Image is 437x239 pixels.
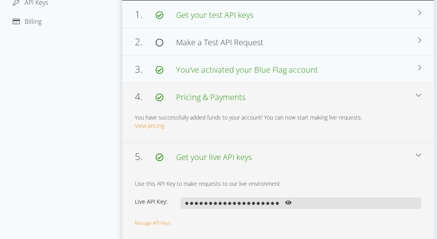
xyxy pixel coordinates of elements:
span: You’ve activated your Blue Flag account [176,64,318,75]
span: 2. [135,35,155,48]
div: Use this API Key to make requests to our live environment [135,179,421,188]
span: Live API Key: [135,197,180,209]
span: Make a Test API Request [176,37,263,48]
a: Manage API Keys [135,220,171,226]
span: Pricing & Payments [176,92,245,102]
a: Billing [13,17,42,26]
div: You have successfully added funds to your account! You can now start making live requests. [135,113,421,121]
span: 3. [135,62,155,75]
span: 1. [135,8,155,21]
span: Get your live API keys [176,152,252,162]
span: 5. [135,150,155,163]
span: Get your test API keys [176,10,253,20]
span: Billing [25,17,42,26]
span: 4. [135,90,155,103]
a: View pricing [135,122,164,129]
